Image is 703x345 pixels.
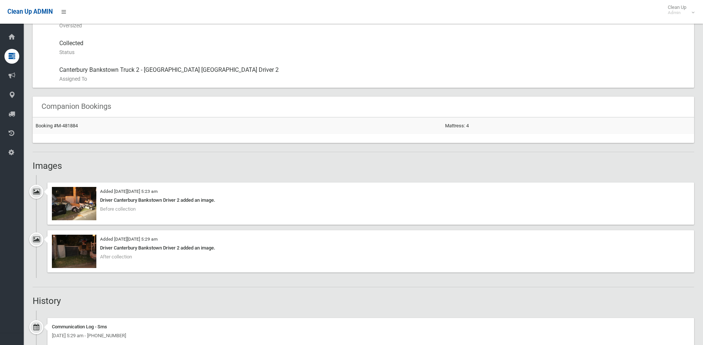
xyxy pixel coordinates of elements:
[100,254,132,259] span: After collection
[59,74,688,83] small: Assigned To
[59,48,688,57] small: Status
[59,34,688,61] div: Collected
[33,161,694,171] h2: Images
[664,4,694,16] span: Clean Up
[100,189,157,194] small: Added [DATE][DATE] 5:23 am
[59,21,688,30] small: Oversized
[100,237,157,242] small: Added [DATE][DATE] 5:29 am
[52,187,96,220] img: 2025-09-0805.22.388055433504848847130.jpg
[33,99,120,114] header: Companion Bookings
[52,322,690,331] div: Communication Log - Sms
[52,235,96,268] img: 2025-09-0805.28.511765293912073441291.jpg
[52,196,690,205] div: Driver Canterbury Bankstown Driver 2 added an image.
[36,123,78,128] a: Booking #M-481884
[100,206,136,212] span: Before collection
[442,117,694,134] td: Mattress: 4
[52,244,690,252] div: Driver Canterbury Bankstown Driver 2 added an image.
[668,10,686,16] small: Admin
[33,296,694,306] h2: History
[59,61,688,88] div: Canterbury Bankstown Truck 2 - [GEOGRAPHIC_DATA] [GEOGRAPHIC_DATA] Driver 2
[52,331,690,340] div: [DATE] 5:29 am - [PHONE_NUMBER]
[7,8,53,15] span: Clean Up ADMIN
